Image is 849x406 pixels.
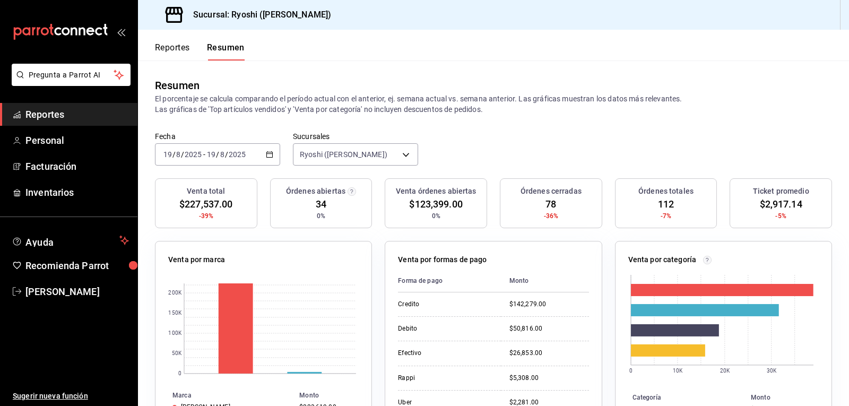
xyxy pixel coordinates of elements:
span: Recomienda Parrot [25,258,129,273]
p: El porcentaje se calcula comparando el período actual con el anterior, ej. semana actual vs. sema... [155,93,832,115]
span: $227,537.00 [179,197,232,211]
span: $2,917.14 [760,197,802,211]
span: 0% [317,211,325,221]
input: -- [176,150,181,159]
div: $5,308.00 [509,374,589,383]
a: Pregunta a Parrot AI [7,77,131,88]
th: Monto [501,270,589,292]
span: Facturación [25,159,129,174]
span: -5% [775,211,786,221]
span: $123,399.00 [409,197,462,211]
input: -- [220,150,225,159]
span: -7% [661,211,671,221]
h3: Venta total [187,186,225,197]
p: Venta por categoría [628,254,697,265]
span: Sugerir nueva función [13,391,129,402]
input: -- [163,150,172,159]
text: 20K [720,368,730,374]
text: 30K [766,368,776,374]
span: / [181,150,184,159]
span: Ayuda [25,234,115,247]
text: 0 [629,368,633,374]
text: 200K [168,290,181,296]
span: - [203,150,205,159]
div: Rappi [398,374,492,383]
p: Venta por marca [168,254,225,265]
div: navigation tabs [155,42,245,61]
div: $50,816.00 [509,324,589,333]
th: Categoría [616,392,747,403]
input: ---- [228,150,246,159]
button: open_drawer_menu [117,28,125,36]
span: 78 [545,197,556,211]
span: Ryoshi ([PERSON_NAME]) [300,149,387,160]
span: / [216,150,219,159]
span: 0% [432,211,440,221]
p: Venta por formas de pago [398,254,487,265]
input: -- [206,150,216,159]
h3: Órdenes abiertas [286,186,345,197]
th: Marca [155,390,295,401]
input: ---- [184,150,202,159]
label: Sucursales [293,133,418,140]
span: Pregunta a Parrot AI [29,70,114,81]
div: $26,853.00 [509,349,589,358]
span: -36% [544,211,559,221]
button: Resumen [207,42,245,61]
button: Reportes [155,42,190,61]
h3: Órdenes cerradas [521,186,582,197]
span: Personal [25,133,129,148]
text: 150K [168,310,181,316]
div: Resumen [155,77,200,93]
div: Efectivo [398,349,492,358]
text: 10K [672,368,682,374]
h3: Sucursal: Ryoshi ([PERSON_NAME]) [185,8,331,21]
span: Inventarios [25,185,129,200]
th: Monto [295,390,371,401]
span: [PERSON_NAME] [25,284,129,299]
span: / [225,150,228,159]
div: $142,279.00 [509,300,589,309]
span: Reportes [25,107,129,122]
button: Pregunta a Parrot AI [12,64,131,86]
div: Credito [398,300,492,309]
text: 0 [178,371,181,377]
label: Fecha [155,133,280,140]
h3: Ticket promedio [753,186,809,197]
th: Forma de pago [398,270,500,292]
h3: Órdenes totales [638,186,694,197]
span: 34 [316,197,326,211]
span: / [172,150,176,159]
text: 50K [172,351,182,357]
h3: Venta órdenes abiertas [396,186,477,197]
th: Monto [747,392,831,403]
span: -39% [199,211,214,221]
span: 112 [658,197,674,211]
text: 100K [168,331,181,336]
div: Debito [398,324,492,333]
